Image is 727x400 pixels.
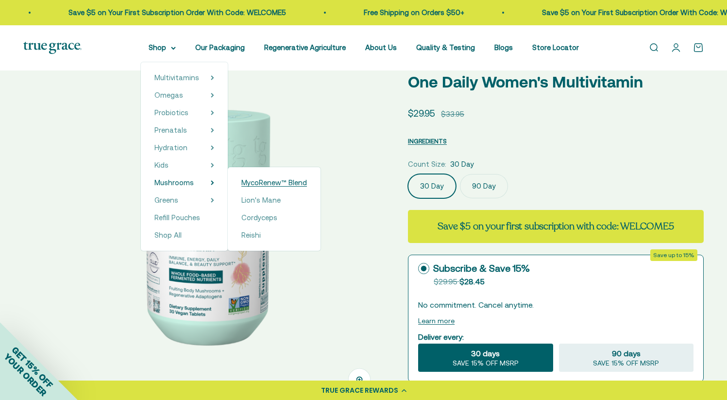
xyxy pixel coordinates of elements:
[154,159,169,171] a: Kids
[154,159,214,171] summary: Kids
[68,7,286,18] p: Save $5 on Your First Subscription Order With Code: WELCOME5
[364,8,464,17] a: Free Shipping on Orders $50+
[408,70,704,94] p: One Daily Women's Multivitamin
[408,138,447,145] span: INGREDIENTS
[408,106,435,121] sale-price: $29.95
[241,213,277,222] span: Cordyceps
[154,124,187,136] a: Prenatals
[154,91,183,99] span: Omegas
[154,177,214,189] summary: Mushrooms
[241,177,307,189] a: MycoRenew™ Blend
[154,229,214,241] a: Shop All
[365,43,397,52] a: About Us
[241,194,307,206] a: Lion's Mane
[154,107,188,119] a: Probiotics
[154,142,214,154] summary: Hydration
[154,108,188,117] span: Probiotics
[264,43,346,52] a: Regenerative Agriculture
[154,72,199,84] a: Multivitamins
[154,196,178,204] span: Greens
[241,178,307,187] span: MycoRenew™ Blend
[408,158,446,170] legend: Count Size:
[154,177,194,189] a: Mushrooms
[154,89,183,101] a: Omegas
[154,194,214,206] summary: Greens
[154,194,178,206] a: Greens
[408,135,447,147] button: INGREDIENTS
[241,212,307,224] a: Cordyceps
[154,213,200,222] span: Refill Pouches
[494,43,513,52] a: Blogs
[149,42,176,53] summary: Shop
[450,158,474,170] span: 30 Day
[2,351,49,398] span: YOUR ORDER
[154,231,182,239] span: Shop All
[154,143,187,152] span: Hydration
[10,345,55,390] span: GET 15% OFF
[154,126,187,134] span: Prenatals
[154,89,214,101] summary: Omegas
[154,124,214,136] summary: Prenatals
[241,231,261,239] span: Reishi
[154,107,214,119] summary: Probiotics
[154,72,214,84] summary: Multivitamins
[416,43,475,52] a: Quality & Testing
[154,161,169,169] span: Kids
[154,212,214,224] a: Refill Pouches
[154,73,199,82] span: Multivitamins
[321,385,398,396] div: TRUE GRACE REWARDS
[241,196,281,204] span: Lion's Mane
[441,108,464,120] compare-at-price: $33.95
[438,220,674,233] strong: Save $5 on your first subscription with code: WELCOME5
[532,43,579,52] a: Store Locator
[154,142,187,154] a: Hydration
[154,178,194,187] span: Mushrooms
[195,43,245,52] a: Our Packaging
[241,229,307,241] a: Reishi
